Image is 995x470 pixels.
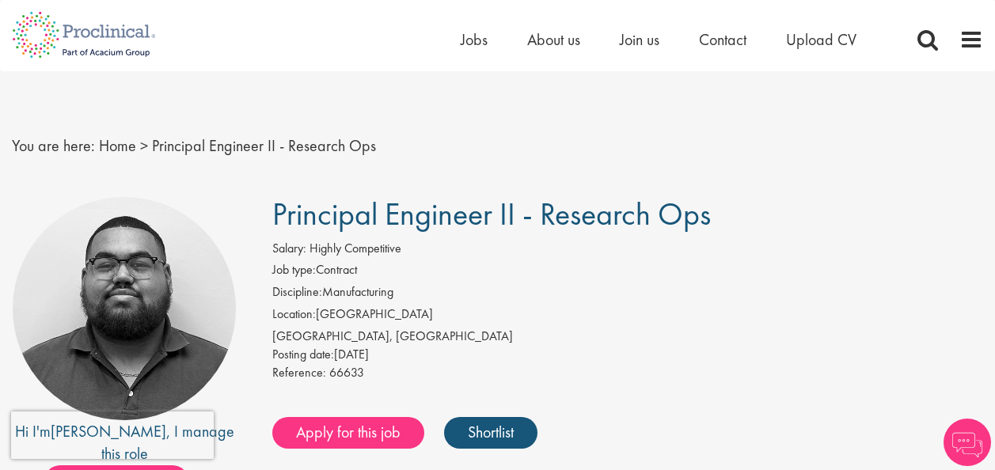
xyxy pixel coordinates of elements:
[786,29,856,50] a: Upload CV
[272,194,711,234] span: Principal Engineer II - Research Ops
[272,261,316,279] label: Job type:
[461,29,488,50] a: Jobs
[13,197,236,420] img: imeage of recruiter Ashley Bennett
[12,135,95,156] span: You are here:
[11,411,214,459] iframe: reCAPTCHA
[444,417,537,449] a: Shortlist
[272,283,983,305] li: Manufacturing
[272,346,983,364] div: [DATE]
[527,29,580,50] a: About us
[272,328,983,346] div: [GEOGRAPHIC_DATA], [GEOGRAPHIC_DATA]
[99,135,136,156] a: breadcrumb link
[272,364,326,382] label: Reference:
[310,240,401,256] span: Highly Competitive
[140,135,148,156] span: >
[272,417,424,449] a: Apply for this job
[329,364,364,381] span: 66633
[272,346,334,362] span: Posting date:
[152,135,376,156] span: Principal Engineer II - Research Ops
[272,305,316,324] label: Location:
[272,261,983,283] li: Contract
[699,29,746,50] a: Contact
[944,419,991,466] img: Chatbot
[272,240,306,258] label: Salary:
[272,283,322,301] label: Discipline:
[620,29,659,50] a: Join us
[272,305,983,328] li: [GEOGRAPHIC_DATA]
